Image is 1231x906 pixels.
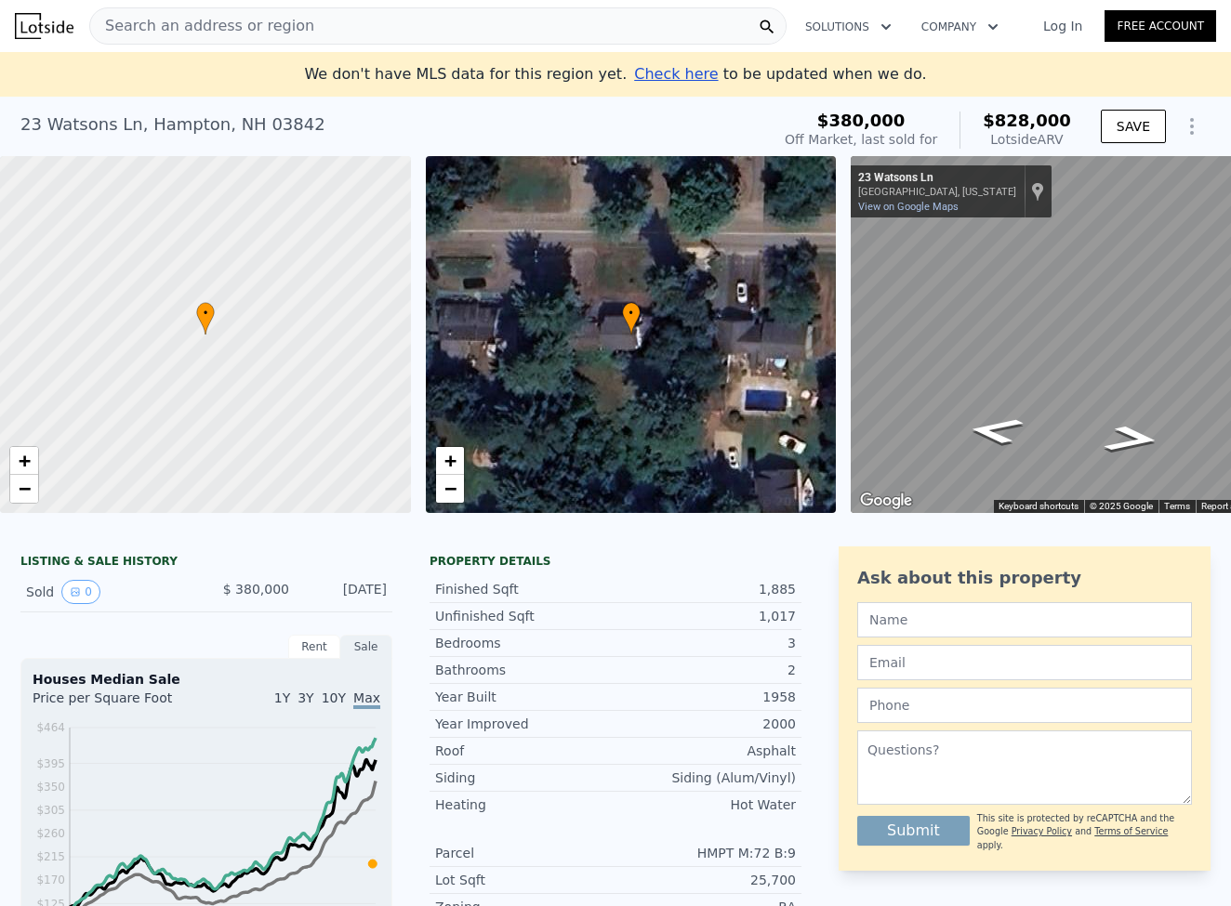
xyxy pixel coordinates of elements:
a: Terms of Service [1094,826,1168,836]
span: + [19,449,31,472]
span: 3Y [298,690,313,705]
span: Check here [634,65,718,83]
div: Siding (Alum/Vinyl) [615,768,796,787]
tspan: $395 [36,757,65,770]
a: View on Google Maps [858,201,959,213]
button: Company [907,10,1013,44]
span: 1Y [274,690,290,705]
div: Property details [430,554,801,569]
img: Lotside [15,13,73,39]
div: Bedrooms [435,634,615,652]
div: Siding [435,768,615,787]
div: Finished Sqft [435,580,615,598]
span: 10Y [322,690,346,705]
div: Heating [435,795,615,814]
div: Roof [435,742,615,760]
div: Bathrooms [435,661,615,679]
div: Houses Median Sale [33,670,380,689]
div: [GEOGRAPHIC_DATA], [US_STATE] [858,186,1016,198]
div: Unfinished Sqft [435,607,615,625]
div: Rent [288,635,340,659]
span: − [443,477,456,500]
div: [DATE] [304,580,387,604]
div: Sale [340,635,392,659]
button: Submit [857,816,970,846]
div: Lotside ARV [983,130,1071,149]
div: 25,700 [615,871,796,889]
span: $380,000 [817,111,906,130]
div: 1,017 [615,607,796,625]
div: Parcel [435,844,615,862]
button: View historical data [61,580,100,604]
span: Max [353,690,380,709]
span: • [196,305,215,322]
span: © 2025 Google [1090,501,1153,511]
a: Zoom in [436,447,464,475]
tspan: $464 [36,721,65,734]
button: SAVE [1101,110,1166,143]
div: 2000 [615,715,796,733]
path: Go East, Watsons Ln [944,411,1047,451]
div: 3 [615,634,796,652]
div: 23 Watsons Ln , Hampton , NH 03842 [20,112,325,138]
div: 1,885 [615,580,796,598]
input: Name [857,602,1192,637]
div: Price per Square Foot [33,689,206,718]
div: to be updated when we do. [634,63,926,85]
button: Keyboard shortcuts [999,500,1079,513]
span: $ 380,000 [223,582,289,597]
button: Solutions [790,10,907,44]
div: Year Improved [435,715,615,733]
div: Lot Sqft [435,871,615,889]
div: 23 Watsons Ln [858,171,1016,186]
div: Off Market, last sold for [785,130,937,149]
img: Google [855,489,917,513]
a: Free Account [1105,10,1216,42]
div: We don't have MLS data for this region yet. [304,63,926,85]
a: Zoom in [10,447,38,475]
span: Search an address or region [90,15,314,37]
a: Zoom out [10,475,38,503]
path: Go West, Watsons Ln [1080,419,1184,459]
div: Asphalt [615,742,796,760]
div: Ask about this property [857,565,1192,591]
div: HMPT M:72 B:9 [615,844,796,862]
input: Email [857,645,1192,680]
div: Hot Water [615,795,796,814]
tspan: $260 [36,827,65,840]
a: Open this area in Google Maps (opens a new window) [855,489,917,513]
div: This site is protected by reCAPTCHA and the Google and apply. [977,812,1192,852]
span: • [622,305,641,322]
a: Show location on map [1031,181,1044,202]
tspan: $215 [36,850,65,863]
a: Privacy Policy [1012,826,1072,836]
div: • [622,302,641,335]
div: LISTING & SALE HISTORY [20,554,392,572]
div: Sold [26,580,192,604]
a: Terms (opens in new tab) [1164,501,1190,511]
div: Year Built [435,688,615,706]
div: • [196,302,215,335]
a: Log In [1021,17,1105,35]
div: 2 [615,661,796,679]
a: Zoom out [436,475,464,503]
button: Show Options [1173,108,1211,145]
span: + [443,449,456,472]
div: 1958 [615,688,796,706]
tspan: $350 [36,781,65,794]
span: − [19,477,31,500]
span: $828,000 [983,111,1071,130]
input: Phone [857,688,1192,723]
tspan: $305 [36,804,65,817]
tspan: $170 [36,873,65,886]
